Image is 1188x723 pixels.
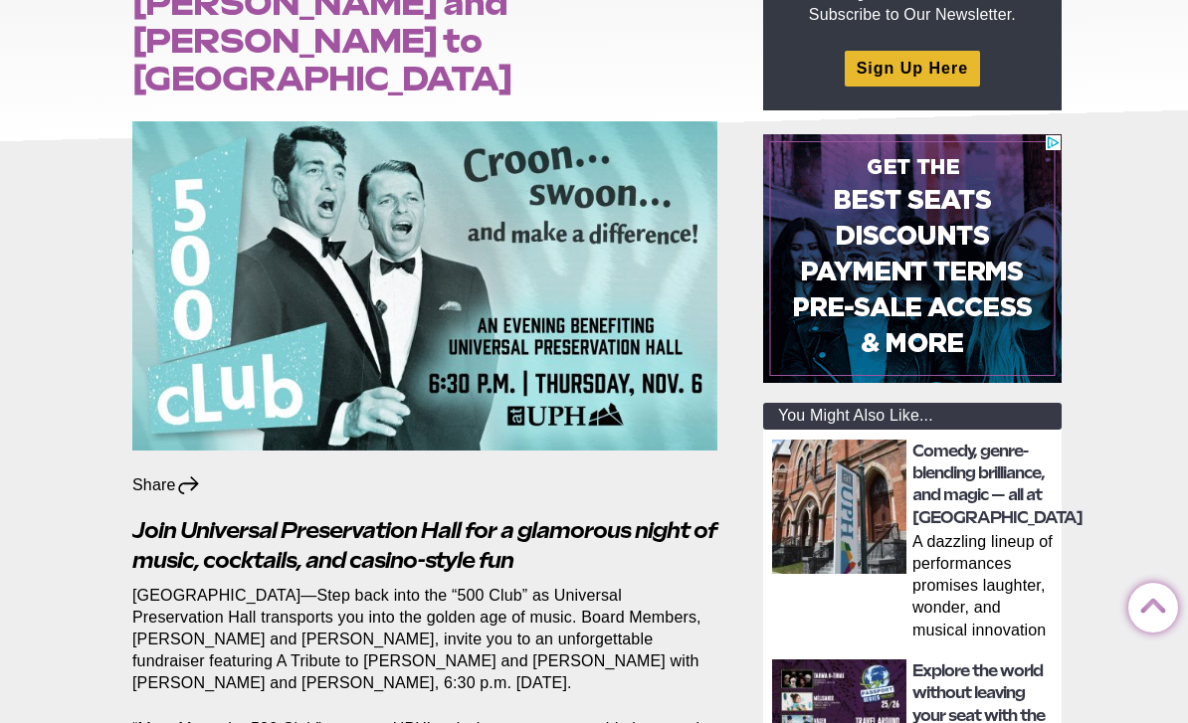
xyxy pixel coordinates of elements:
[132,517,716,574] em: Join Universal Preservation Hall for a glamorous night of music, cocktails, and casino-style fun
[912,442,1083,527] a: Comedy, genre-blending brilliance, and magic — all at [GEOGRAPHIC_DATA]
[132,585,717,694] p: [GEOGRAPHIC_DATA]—Step back into the “500 Club” as Universal Preservation Hall transports you int...
[912,531,1056,644] p: A dazzling lineup of performances promises laughter, wonder, and musical innovation in [GEOGRAPHI...
[763,403,1062,430] div: You Might Also Like...
[772,440,906,574] img: thumbnail: Comedy, genre-blending brilliance, and magic — all at Universal Preservation Hall
[132,474,201,496] div: Share
[763,134,1062,383] iframe: Advertisement
[1128,584,1168,624] a: Back to Top
[845,51,980,86] a: Sign Up Here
